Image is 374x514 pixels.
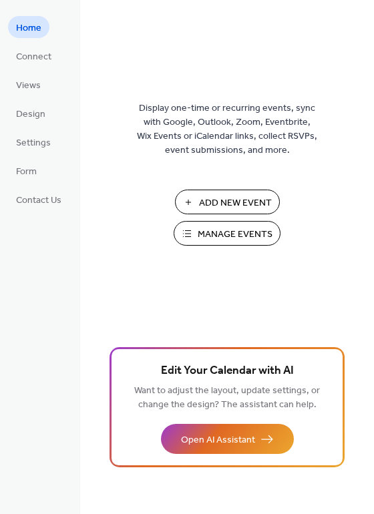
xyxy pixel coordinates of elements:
span: Contact Us [16,194,61,208]
span: Connect [16,50,51,64]
span: Settings [16,136,51,150]
a: Settings [8,131,59,153]
a: Contact Us [8,188,69,210]
span: Home [16,21,41,35]
a: Home [8,16,49,38]
span: Add New Event [199,196,272,210]
span: Edit Your Calendar with AI [161,362,294,380]
button: Manage Events [174,221,280,246]
span: Manage Events [198,228,272,242]
a: Form [8,160,45,182]
span: Want to adjust the layout, update settings, or change the design? The assistant can help. [134,382,320,414]
span: Open AI Assistant [181,433,255,447]
button: Open AI Assistant [161,424,294,454]
span: Design [16,107,45,121]
span: Views [16,79,41,93]
span: Form [16,165,37,179]
span: Display one-time or recurring events, sync with Google, Outlook, Zoom, Eventbrite, Wix Events or ... [137,101,317,158]
a: Connect [8,45,59,67]
a: Design [8,102,53,124]
a: Views [8,73,49,95]
button: Add New Event [175,190,280,214]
